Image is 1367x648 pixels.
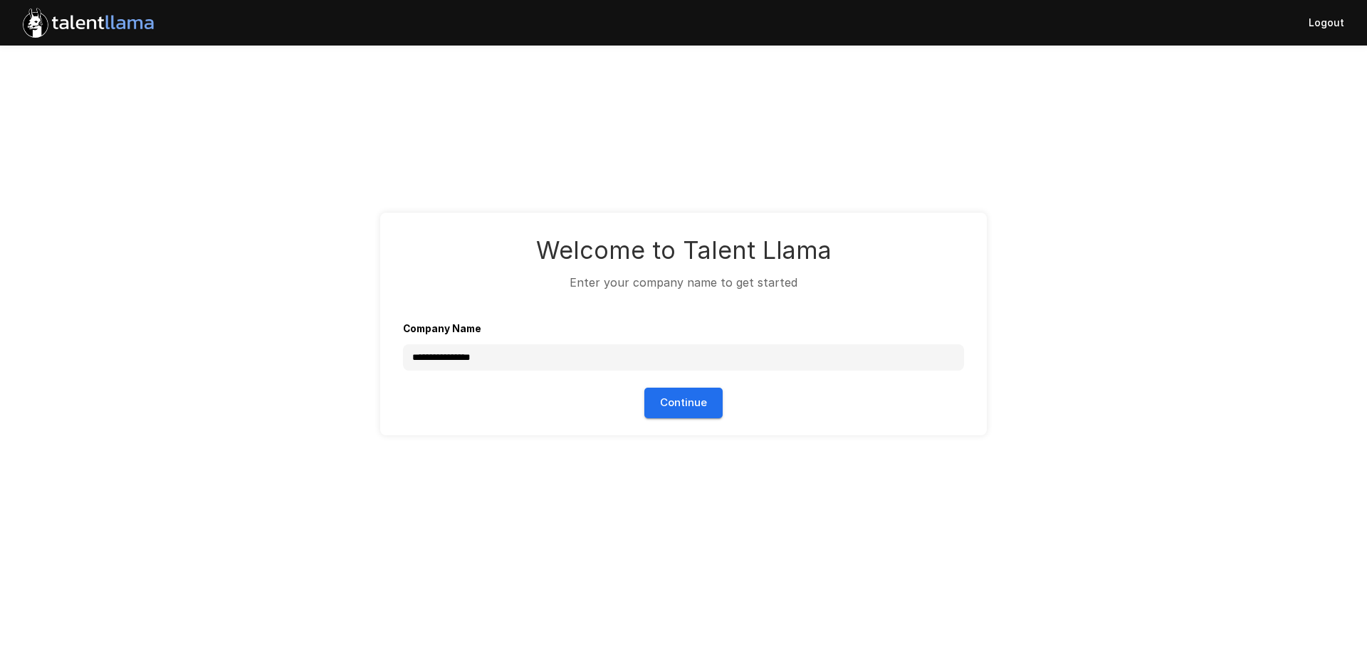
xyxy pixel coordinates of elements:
[536,274,832,291] p: Enter your company name to get started
[644,388,723,418] button: Continue
[17,2,159,43] img: Company Logo
[1303,2,1350,43] button: Logout
[403,322,964,336] label: Company Name
[536,235,832,265] h1: Welcome to Talent Llama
